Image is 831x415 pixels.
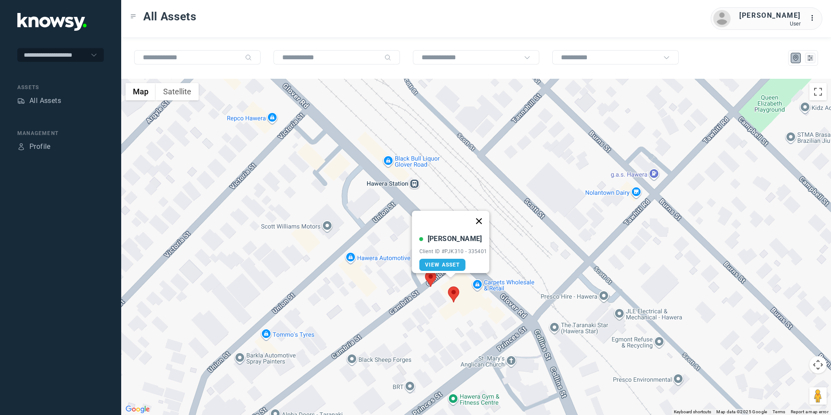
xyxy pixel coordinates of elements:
div: Toggle Menu [130,13,136,19]
div: [PERSON_NAME] [739,10,801,21]
div: Assets [17,97,25,105]
div: List [806,54,814,62]
button: Close [468,211,489,232]
div: Search [245,54,252,61]
span: All Assets [143,9,196,24]
tspan: ... [810,15,818,21]
div: Profile [29,142,51,152]
div: All Assets [29,96,61,106]
div: Assets [17,84,104,91]
img: avatar.png [713,10,731,27]
button: Drag Pegman onto the map to open Street View [809,387,827,405]
div: User [739,21,801,27]
a: AssetsAll Assets [17,96,61,106]
img: Application Logo [17,13,87,31]
span: Map data ©2025 Google [716,409,767,414]
a: Terms (opens in new tab) [773,409,786,414]
div: Profile [17,143,25,151]
a: Open this area in Google Maps (opens a new window) [123,404,152,415]
a: View Asset [419,259,466,271]
div: [PERSON_NAME] [428,234,482,244]
div: Client ID #PJK310 - 335401 [419,248,487,254]
div: : [809,13,820,25]
img: Google [123,404,152,415]
div: Management [17,129,104,137]
button: Show street map [126,83,156,100]
div: : [809,13,820,23]
a: Report a map error [791,409,828,414]
div: Map [792,54,800,62]
span: View Asset [425,262,460,268]
a: ProfileProfile [17,142,51,152]
button: Toggle fullscreen view [809,83,827,100]
button: Show satellite imagery [156,83,199,100]
button: Keyboard shortcuts [674,409,711,415]
div: Search [384,54,391,61]
button: Map camera controls [809,356,827,373]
